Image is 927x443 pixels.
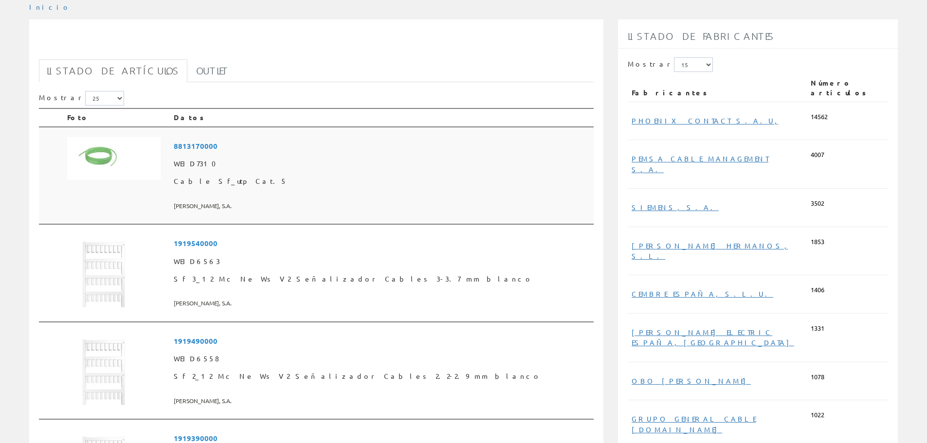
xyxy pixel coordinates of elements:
span: 1406 [811,285,824,295]
span: 1078 [811,372,824,382]
span: Sf 3_12 Mc Ne Ws V2 Señalizador Cables 3-3.7 mm blanco [174,270,590,288]
span: Cable Sf_utp Cat.5 [174,173,590,190]
span: 8813170000 [174,137,590,155]
span: 1919540000 [174,234,590,252]
span: [PERSON_NAME], S.A. [174,295,590,311]
a: OBO [PERSON_NAME] [632,376,751,385]
span: 1022 [811,410,824,420]
span: 4007 [811,150,824,159]
span: WEID7310 [174,155,590,173]
span: Sf 2_12 Mc Ne Ws V2 Señalizador Cables 2.2-2.9 mm blanco [174,368,590,385]
select: Mostrar [85,91,124,106]
th: Número artículos [807,74,888,102]
span: [PERSON_NAME], S.A. [174,393,590,409]
span: 1853 [811,237,824,247]
span: 14562 [811,112,828,122]
span: WEID6563 [174,253,590,270]
label: Mostrar [628,57,713,72]
a: GRUPO GENERAL CABLE [DOMAIN_NAME] [632,414,756,433]
a: Listado de artículos [39,59,187,82]
span: WEID6558 [174,350,590,368]
span: 1919490000 [174,332,590,350]
select: Mostrar [674,57,713,72]
a: [PERSON_NAME] ELECTRIC ESPAÑA, [GEOGRAPHIC_DATA] [632,328,794,347]
span: 1331 [811,324,824,333]
a: CEMBRE ESPAÑA, S.L.U. [632,289,773,298]
span: [PERSON_NAME], S.A. [174,198,590,214]
label: Mostrar [39,91,124,106]
a: PHOENIX CONTACT S.A.U, [632,116,778,125]
a: [PERSON_NAME] HERMANOS, S.L. [632,241,788,260]
th: Fabricantes [628,74,807,102]
span: Listado de fabricantes [628,30,775,42]
a: PEMSA CABLE MANAGEMENT S.A. [632,154,768,173]
th: Datos [170,108,594,127]
a: SIEMENS, S.A. [632,203,719,212]
img: Foto artículo Sf 2_12 Mc Ne Ws V2 Señalizador Cables 2.2-2.9 mm blanco (150x150) [67,332,140,405]
h1: cable [39,35,594,54]
span: 3502 [811,199,824,208]
a: Inicio [29,2,71,11]
th: Foto [63,108,170,127]
a: Outlet [188,59,236,82]
img: Foto artículo Sf 3_12 Mc Ne Ws V2 Señalizador Cables 3-3.7 mm blanco (150x150) [67,234,140,307]
img: Foto artículo Cable Sf_utp Cat.5 (192x88.299465240642) [67,137,161,180]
